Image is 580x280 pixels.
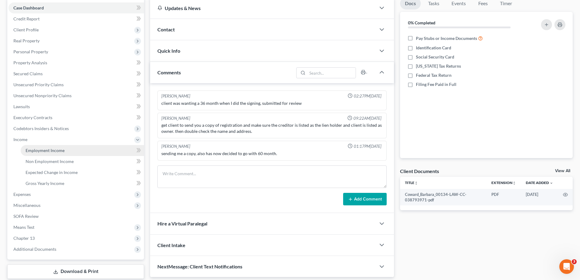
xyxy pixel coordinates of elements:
span: Expenses [13,192,31,197]
span: Contact [157,27,175,32]
span: Miscellaneous [13,203,40,208]
a: Non Employment Income [21,156,144,167]
div: [PERSON_NAME] [161,115,190,121]
div: get client to send you a copy of registration and make sure the creditor is listed as the lien ho... [161,122,383,134]
a: Credit Report [9,13,144,24]
a: Date Added expand_more [526,180,553,185]
a: Extensionunfold_more [491,180,516,185]
span: Comments [157,69,181,75]
span: Social Security Card [416,54,454,60]
div: client was wanting a 36 month when I did the signing, submitted for review [161,100,383,106]
a: SOFA Review [9,211,144,222]
span: Personal Property [13,49,48,54]
div: Updates & News [157,5,368,11]
span: 01:17PM[DATE] [354,144,381,149]
span: 09:22AM[DATE] [353,115,381,121]
td: [DATE] [521,189,558,206]
span: Filing Fee Paid in Full [416,81,456,87]
span: Unsecured Nonpriority Claims [13,93,72,98]
span: Expected Change in Income [26,170,78,175]
a: View All [555,169,570,173]
a: Gross Yearly Income [21,178,144,189]
button: Add Comment [343,193,387,206]
div: Client Documents [400,168,439,174]
div: [PERSON_NAME] [161,144,190,149]
span: Secured Claims [13,71,43,76]
span: Real Property [13,38,40,43]
span: Pay Stubs or Income Documents [416,35,477,41]
td: Coward_Barbara_00134-LAW-CC-038793971-pdf [400,189,487,206]
span: Non Employment Income [26,159,74,164]
span: Employment Income [26,148,65,153]
a: Secured Claims [9,68,144,79]
span: Codebtors Insiders & Notices [13,126,69,131]
span: Executory Contracts [13,115,52,120]
span: [US_STATE] Tax Returns [416,63,461,69]
a: Expected Change in Income [21,167,144,178]
span: Credit Report [13,16,40,21]
i: unfold_more [512,181,516,185]
span: Income [13,137,27,142]
span: Lawsuits [13,104,30,109]
span: Unsecured Priority Claims [13,82,64,87]
span: Property Analysis [13,60,47,65]
a: Lawsuits [9,101,144,112]
a: Executory Contracts [9,112,144,123]
i: unfold_more [414,181,418,185]
iframe: Intercom live chat [559,259,574,274]
span: Client Intake [157,242,185,248]
i: expand_more [550,181,553,185]
span: Means Test [13,225,34,230]
a: Unsecured Nonpriority Claims [9,90,144,101]
a: Unsecured Priority Claims [9,79,144,90]
a: Property Analysis [9,57,144,68]
span: Case Dashboard [13,5,44,10]
div: [PERSON_NAME] [161,93,190,99]
span: Gross Yearly Income [26,181,64,186]
span: SOFA Review [13,214,39,219]
div: sending me a copy, also has now decided to go with 60 month. [161,151,383,157]
span: Hire a Virtual Paralegal [157,221,207,226]
a: Case Dashboard [9,2,144,13]
span: 3 [572,259,577,264]
span: Federal Tax Return [416,72,452,78]
span: Identification Card [416,45,451,51]
span: NextMessage: Client Text Notifications [157,264,242,269]
a: Titleunfold_more [405,180,418,185]
input: Search... [308,68,356,78]
td: PDF [487,189,521,206]
span: Client Profile [13,27,39,32]
span: 02:27PM[DATE] [354,93,381,99]
span: Quick Info [157,48,180,54]
span: Additional Documents [13,246,56,252]
a: Download & Print [7,264,144,279]
a: Employment Income [21,145,144,156]
span: Chapter 13 [13,236,35,241]
strong: 0% Completed [408,20,435,25]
